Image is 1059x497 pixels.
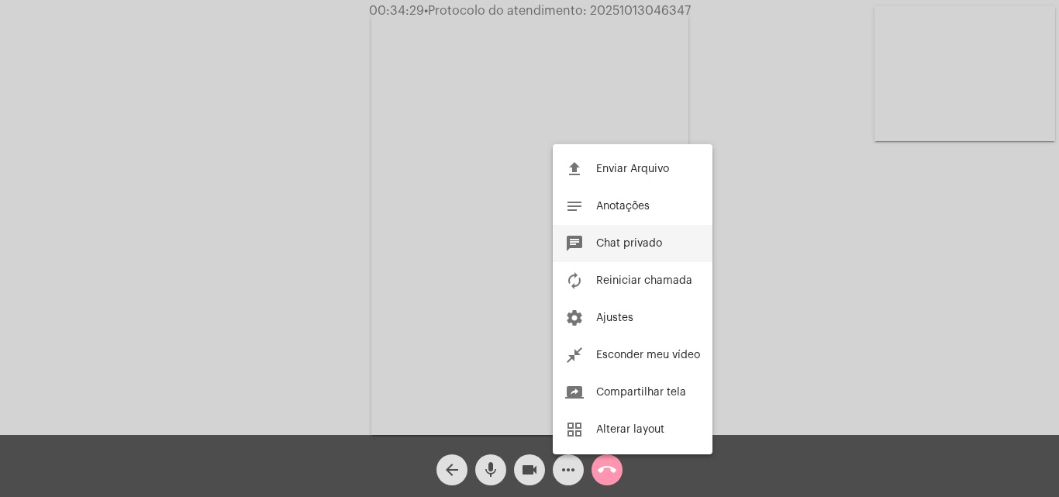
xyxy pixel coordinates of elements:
span: Alterar layout [596,424,664,435]
span: Enviar Arquivo [596,164,669,174]
span: Esconder meu vídeo [596,350,700,361]
span: Chat privado [596,238,662,249]
mat-icon: grid_view [565,420,584,439]
mat-icon: settings [565,309,584,327]
mat-icon: notes [565,197,584,216]
span: Anotações [596,201,650,212]
span: Compartilhar tela [596,387,686,398]
mat-icon: chat [565,234,584,253]
span: Ajustes [596,312,633,323]
mat-icon: close_fullscreen [565,346,584,364]
mat-icon: autorenew [565,271,584,290]
mat-icon: file_upload [565,160,584,178]
span: Reiniciar chamada [596,275,692,286]
mat-icon: screen_share [565,383,584,402]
